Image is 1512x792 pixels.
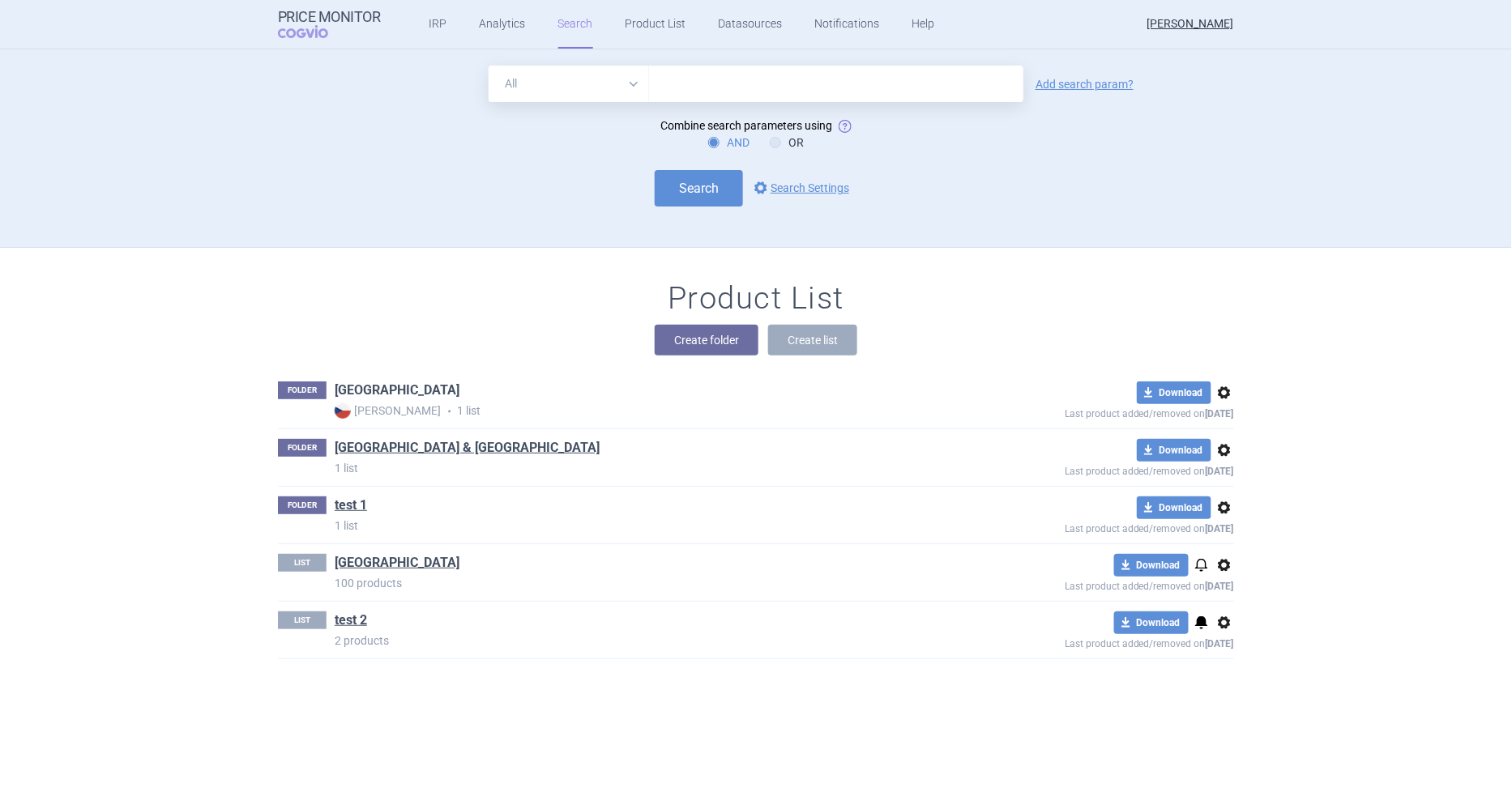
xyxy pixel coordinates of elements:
[278,496,327,514] p: FOLDER
[770,134,805,151] label: OR
[1206,581,1234,592] strong: [DATE]
[1114,611,1189,634] button: Download
[335,611,367,629] a: test 2
[947,519,1234,534] p: Last product added/removed on
[1206,408,1234,419] strong: [DATE]
[947,634,1234,649] p: Last product added/removed on
[1137,496,1211,519] button: Download
[335,460,947,476] p: 1 list
[947,577,1234,592] p: Last product added/removed on
[660,119,832,132] span: Combine search parameters using
[1206,466,1234,477] strong: [DATE]
[751,178,849,198] a: Search Settings
[335,402,351,419] img: CZ
[947,404,1234,419] p: Last product added/removed on
[335,381,459,399] a: [GEOGRAPHIC_DATA]
[335,517,947,534] p: 1 list
[1036,79,1134,90] a: Add search param?
[335,611,367,632] h1: test 2
[278,439,327,457] p: FOLDER
[1137,439,1211,462] button: Download
[278,381,327,399] p: FOLDER
[335,496,367,514] a: test 1
[1206,638,1234,649] strong: [DATE]
[278,611,327,629] p: LIST
[1114,554,1189,577] button: Download
[335,402,947,419] p: 1 list
[1137,381,1211,404] button: Download
[335,381,459,402] h1: Cyprus
[278,554,327,572] p: LIST
[335,554,459,572] a: [GEOGRAPHIC_DATA]
[335,632,947,649] p: 2 products
[441,403,457,419] i: •
[335,402,441,419] strong: [PERSON_NAME]
[278,9,381,40] a: Price MonitorCOGVIO
[335,575,947,591] p: 100 products
[655,170,743,207] button: Search
[1206,523,1234,534] strong: [DATE]
[335,554,459,575] h1: Cyprus
[335,439,600,460] h1: Cyprus & Bulgaria
[335,496,367,517] h1: test 1
[335,439,600,457] a: [GEOGRAPHIC_DATA] & [GEOGRAPHIC_DATA]
[768,325,857,356] button: Create list
[278,9,381,25] strong: Price Monitor
[655,325,758,356] button: Create folder
[278,25,351,38] span: COGVIO
[668,280,844,317] h1: Product List
[947,462,1234,477] p: Last product added/removed on
[708,134,750,151] label: AND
